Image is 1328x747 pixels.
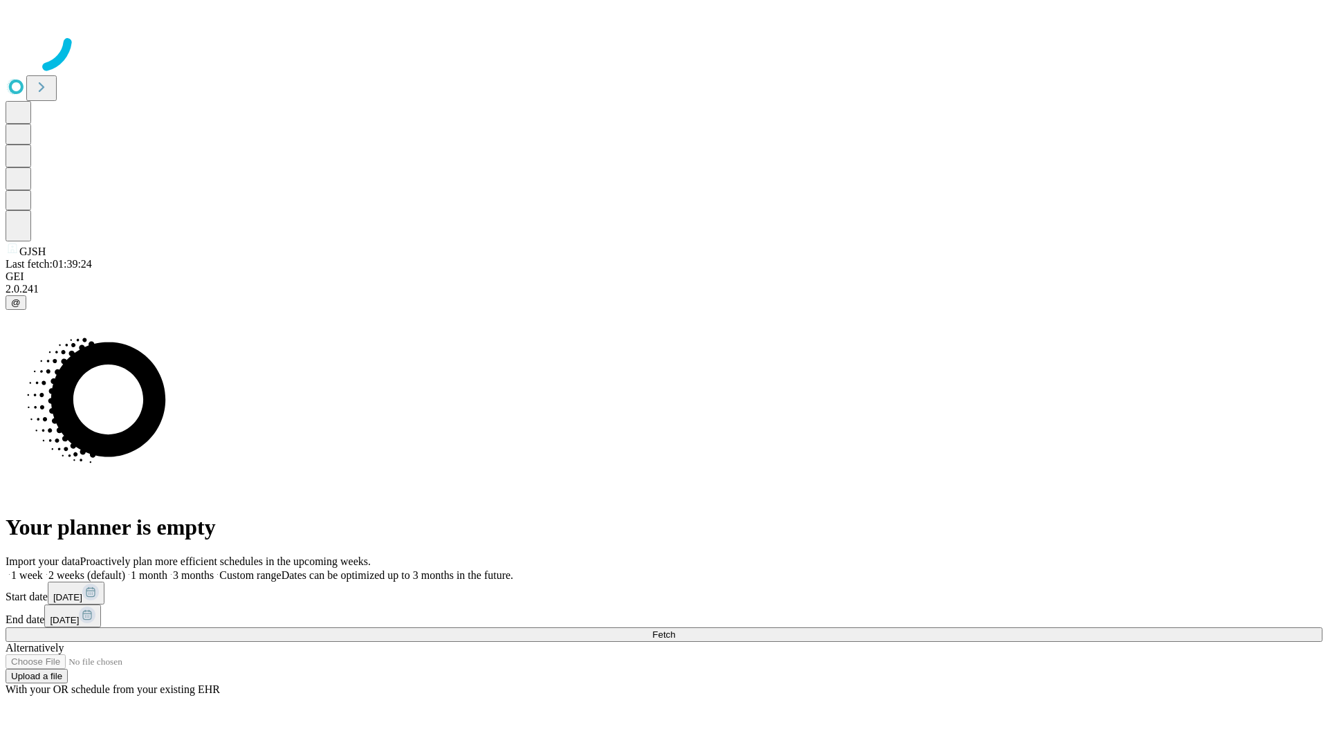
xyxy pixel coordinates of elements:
[6,258,92,270] span: Last fetch: 01:39:24
[131,569,167,581] span: 1 month
[80,555,371,567] span: Proactively plan more efficient schedules in the upcoming weeks.
[50,615,79,625] span: [DATE]
[6,295,26,310] button: @
[652,629,675,640] span: Fetch
[6,582,1322,605] div: Start date
[44,605,101,627] button: [DATE]
[6,515,1322,540] h1: Your planner is empty
[11,569,43,581] span: 1 week
[19,246,46,257] span: GJSH
[48,582,104,605] button: [DATE]
[6,555,80,567] span: Import your data
[173,569,214,581] span: 3 months
[53,592,82,602] span: [DATE]
[48,569,125,581] span: 2 weeks (default)
[6,627,1322,642] button: Fetch
[219,569,281,581] span: Custom range
[6,669,68,683] button: Upload a file
[11,297,21,308] span: @
[6,270,1322,283] div: GEI
[6,605,1322,627] div: End date
[6,642,64,654] span: Alternatively
[6,283,1322,295] div: 2.0.241
[282,569,513,581] span: Dates can be optimized up to 3 months in the future.
[6,683,220,695] span: With your OR schedule from your existing EHR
